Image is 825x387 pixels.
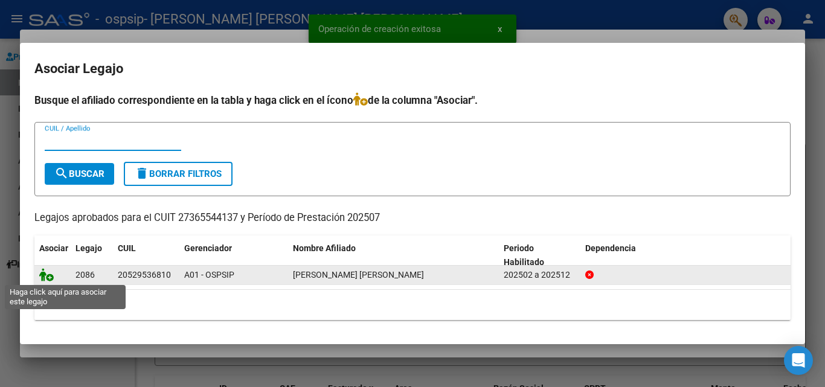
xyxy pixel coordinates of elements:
[504,268,576,282] div: 202502 a 202512
[293,270,424,280] span: GUTIERREZ THOMAS BASTIAN
[184,243,232,253] span: Gerenciador
[54,168,104,179] span: Buscar
[39,243,68,253] span: Asociar
[118,243,136,253] span: CUIL
[293,243,356,253] span: Nombre Afiliado
[135,166,149,181] mat-icon: delete
[34,92,791,108] h4: Busque el afiliado correspondiente en la tabla y haga click en el ícono de la columna "Asociar".
[45,163,114,185] button: Buscar
[580,235,791,275] datatable-header-cell: Dependencia
[184,270,234,280] span: A01 - OSPSIP
[34,211,791,226] p: Legajos aprobados para el CUIT 27365544137 y Período de Prestación 202507
[504,243,544,267] span: Periodo Habilitado
[71,235,113,275] datatable-header-cell: Legajo
[75,243,102,253] span: Legajo
[288,235,499,275] datatable-header-cell: Nombre Afiliado
[135,168,222,179] span: Borrar Filtros
[75,270,95,280] span: 2086
[499,235,580,275] datatable-header-cell: Periodo Habilitado
[124,162,233,186] button: Borrar Filtros
[34,290,791,320] div: 1 registros
[179,235,288,275] datatable-header-cell: Gerenciador
[585,243,636,253] span: Dependencia
[34,57,791,80] h2: Asociar Legajo
[113,235,179,275] datatable-header-cell: CUIL
[784,346,813,375] div: Open Intercom Messenger
[34,235,71,275] datatable-header-cell: Asociar
[54,166,69,181] mat-icon: search
[118,268,171,282] div: 20529536810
